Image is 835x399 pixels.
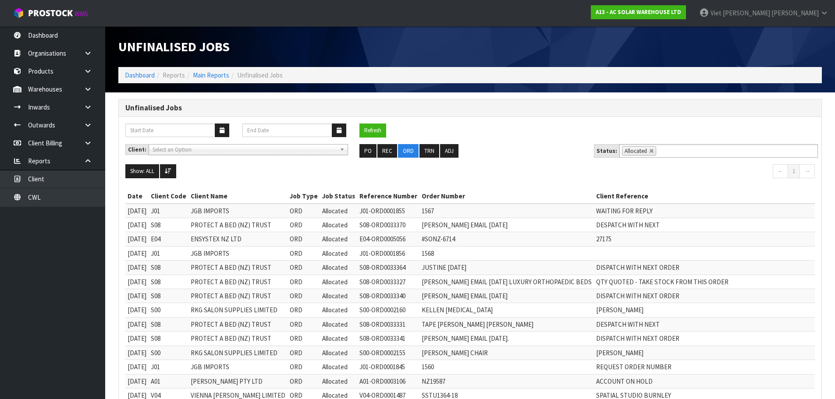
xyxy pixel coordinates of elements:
th: Reference Number [357,189,419,203]
td: ENSYSTEX NZ LTD [188,232,288,246]
td: [DATE] [125,332,149,346]
td: S08 [149,275,188,289]
th: Order Number [419,189,594,203]
td: S08-ORD0033331 [357,317,419,331]
td: QTY QUOTED - TAKE STOCK FROM THIS ORDER [594,275,815,289]
small: WMS [75,10,88,18]
td: [DATE] [125,218,149,232]
td: S08-ORD0033370 [357,218,419,232]
h3: Unfinalised Jobs [125,104,815,112]
td: [DATE] [125,360,149,374]
td: PROTECT A BED (NZ) TRUST [188,275,288,289]
button: REC [377,144,397,158]
button: ORD [398,144,419,158]
span: ProStock [28,7,73,19]
span: Unfinalised Jobs [118,38,230,55]
span: Allocated [322,320,348,328]
a: ← [773,164,788,178]
a: Dashboard [125,71,155,79]
td: PROTECT A BED (NZ) TRUST [188,289,288,303]
span: Unfinalised Jobs [237,71,283,79]
td: [PERSON_NAME] [594,346,815,360]
td: ORD [288,346,320,360]
td: PROTECT A BED (NZ) TRUST [188,218,288,232]
td: A01 [149,374,188,388]
a: A13 - AC SOLAR WAREHOUSE LTD [591,5,686,19]
th: Client Reference [594,189,815,203]
td: ORD [288,332,320,346]
td: ORD [288,360,320,374]
td: [PERSON_NAME] [594,303,815,317]
td: S08 [149,317,188,331]
td: DESPATCH WITH NEXT [594,218,815,232]
td: J01 [149,204,188,218]
strong: A13 - AC SOLAR WAREHOUSE LTD [596,8,681,16]
td: DISPATCH WITH NEXT ORDER [594,289,815,303]
td: ORD [288,246,320,260]
th: Job Status [320,189,357,203]
span: Select an Option [153,145,331,155]
td: S08 [149,332,188,346]
a: → [799,164,815,178]
td: [PERSON_NAME] EMAIL [DATE] [419,218,594,232]
span: Allocated [322,334,348,343]
span: Allocated [322,263,348,272]
td: [PERSON_NAME] EMAIL [DATE]. [419,332,594,346]
span: [PERSON_NAME] [771,9,819,17]
td: ORD [288,374,320,388]
span: Allocated [625,147,647,155]
strong: Status: [597,147,617,155]
th: Date [125,189,149,203]
td: [DATE] [125,246,149,260]
td: J01-ORD0001855 [357,204,419,218]
img: cube-alt.png [13,7,24,18]
td: [PERSON_NAME] EMAIL [DATE] [419,289,594,303]
td: RKG SALON SUPPLIES LIMITED [188,346,288,360]
td: KELLEN [MEDICAL_DATA] [419,303,594,317]
span: Allocated [322,349,348,357]
span: Allocated [322,363,348,371]
td: [DATE] [125,346,149,360]
td: [DATE] [125,303,149,317]
td: DISPATCH WITH NEXT ORDER [594,332,815,346]
th: Client Name [188,189,288,203]
td: [PERSON_NAME] EMAIL [DATE] LUXURY ORTHOPAEDIC BEDS [419,275,594,289]
button: PO [359,144,377,158]
td: JGB IMPORTS [188,204,288,218]
td: 1560 [419,360,594,374]
span: Allocated [322,235,348,243]
td: [DATE] [125,374,149,388]
span: Allocated [322,278,348,286]
td: ORD [288,275,320,289]
span: Viet [PERSON_NAME] [711,9,770,17]
button: TRN [419,144,439,158]
td: ORD [288,303,320,317]
td: J01 [149,246,188,260]
td: REQUEST ORDER NUMBER [594,360,815,374]
a: 1 [788,164,800,178]
td: S00-ORD0002160 [357,303,419,317]
td: E04 [149,232,188,246]
td: JGB IMPORTS [188,360,288,374]
td: ORD [288,261,320,275]
input: Start Date [125,124,215,137]
td: DESPATCH WITH NEXT [594,317,815,331]
td: ORD [288,204,320,218]
td: [PERSON_NAME] PTY LTD [188,374,288,388]
td: ORD [288,317,320,331]
span: Allocated [322,221,348,229]
td: S08-ORD0033364 [357,261,419,275]
a: Main Reports [193,71,229,79]
nav: Page navigation [477,164,815,180]
button: ADJ [440,144,458,158]
td: PROTECT A BED (NZ) TRUST [188,332,288,346]
th: Job Type [288,189,320,203]
td: PROTECT A BED (NZ) TRUST [188,261,288,275]
input: End Date [242,124,332,137]
span: Allocated [322,377,348,385]
td: PROTECT A BED (NZ) TRUST [188,317,288,331]
td: [DATE] [125,317,149,331]
button: Refresh [359,124,386,138]
td: [DATE] [125,232,149,246]
span: Reports [163,71,185,79]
